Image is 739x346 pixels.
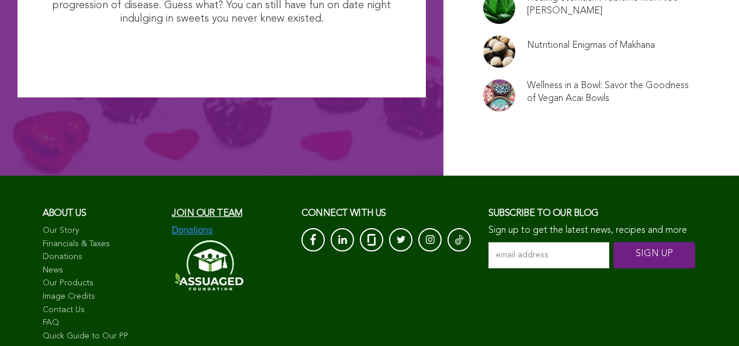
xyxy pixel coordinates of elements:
[43,278,161,289] a: Our Products
[527,79,689,105] a: Wellness in a Bowl: Savor the Goodness of Vegan Acai Bowls
[455,234,463,246] img: Tik-Tok-Icon
[527,39,655,52] a: Nutritional Enigmas of Makhana
[43,239,161,250] a: Financials & Taxes
[172,225,213,236] img: Donations
[43,265,161,277] a: News
[43,305,161,316] a: Contact Us
[43,209,86,218] span: About us
[488,205,696,222] h3: Subscribe to our blog
[43,251,161,263] a: Donations
[172,209,242,218] a: Join our team
[43,331,161,342] a: Quick Guide to Our PP
[488,225,696,236] p: Sign up to get the latest news, recipes and more
[367,234,376,246] img: glassdoor_White
[43,317,161,329] a: FAQ
[681,290,739,346] iframe: Chat Widget
[613,242,695,268] input: SIGN UP
[107,32,336,74] img: I Want Organic Shopping For Less
[488,242,609,268] input: email address
[301,209,386,218] span: CONNECT with us
[172,236,244,294] img: Assuaged-Foundation-Logo-White
[43,225,161,237] a: Our Story
[43,291,161,303] a: Image Credits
